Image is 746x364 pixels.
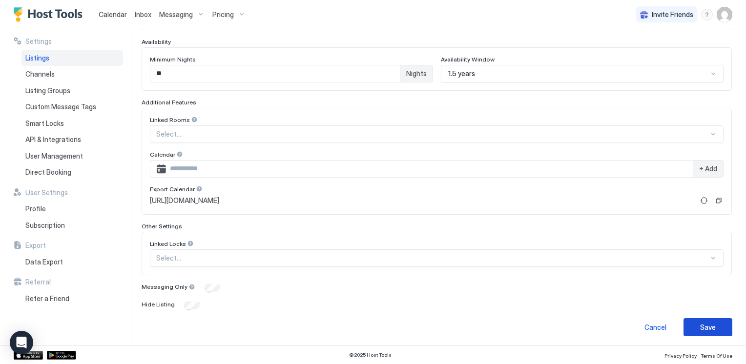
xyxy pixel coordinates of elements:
[10,331,33,354] div: Open Intercom Messenger
[21,66,123,82] a: Channels
[21,254,123,270] a: Data Export
[25,135,81,144] span: API & Integrations
[135,9,151,20] a: Inbox
[701,9,713,20] div: menu
[99,10,127,19] span: Calendar
[714,196,724,205] button: Copy
[25,241,46,250] span: Export
[25,258,63,266] span: Data Export
[631,318,680,336] button: Cancel
[142,283,187,290] span: Messaging Only
[21,99,123,115] a: Custom Message Tags
[699,164,717,173] span: + Add
[21,201,123,217] a: Profile
[664,350,697,360] a: Privacy Policy
[25,70,55,79] span: Channels
[150,196,694,205] a: [URL][DOMAIN_NAME]
[25,37,52,46] span: Settings
[99,9,127,20] a: Calendar
[142,38,171,45] span: Availability
[664,353,697,359] span: Privacy Policy
[21,50,123,66] a: Listings
[150,185,195,193] span: Export Calendar
[142,222,182,230] span: Other Settings
[21,290,123,307] a: Refer a Friend
[150,151,175,158] span: Calendar
[135,10,151,19] span: Inbox
[25,221,65,230] span: Subscription
[25,204,46,213] span: Profile
[25,188,68,197] span: User Settings
[21,82,123,99] a: Listing Groups
[150,56,196,63] span: Minimum Nights
[25,86,70,95] span: Listing Groups
[684,318,732,336] button: Save
[717,7,732,22] div: User profile
[25,278,51,286] span: Referral
[47,351,76,360] a: Google Play Store
[21,164,123,181] a: Direct Booking
[448,69,475,78] span: 1.5 years
[212,10,234,19] span: Pricing
[25,294,69,303] span: Refer a Friend
[25,119,64,128] span: Smart Locks
[150,65,400,82] input: Input Field
[142,301,175,308] span: Hide Listing
[701,353,732,359] span: Terms Of Use
[25,102,96,111] span: Custom Message Tags
[21,115,123,132] a: Smart Locks
[21,217,123,234] a: Subscription
[652,10,693,19] span: Invite Friends
[142,99,196,106] span: Additional Features
[150,240,186,247] span: Linked Locks
[700,322,716,332] div: Save
[698,195,710,206] button: Refresh
[644,322,666,332] div: Cancel
[21,131,123,148] a: API & Integrations
[406,69,427,78] span: Nights
[25,152,83,161] span: User Management
[14,351,43,360] a: App Store
[150,116,190,123] span: Linked Rooms
[14,7,87,22] a: Host Tools Logo
[25,168,71,177] span: Direct Booking
[21,148,123,164] a: User Management
[25,54,49,62] span: Listings
[150,196,219,205] span: [URL][DOMAIN_NAME]
[441,56,495,63] span: Availability Window
[166,161,693,177] input: Input Field
[349,352,392,358] span: © 2025 Host Tools
[159,10,193,19] span: Messaging
[701,350,732,360] a: Terms Of Use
